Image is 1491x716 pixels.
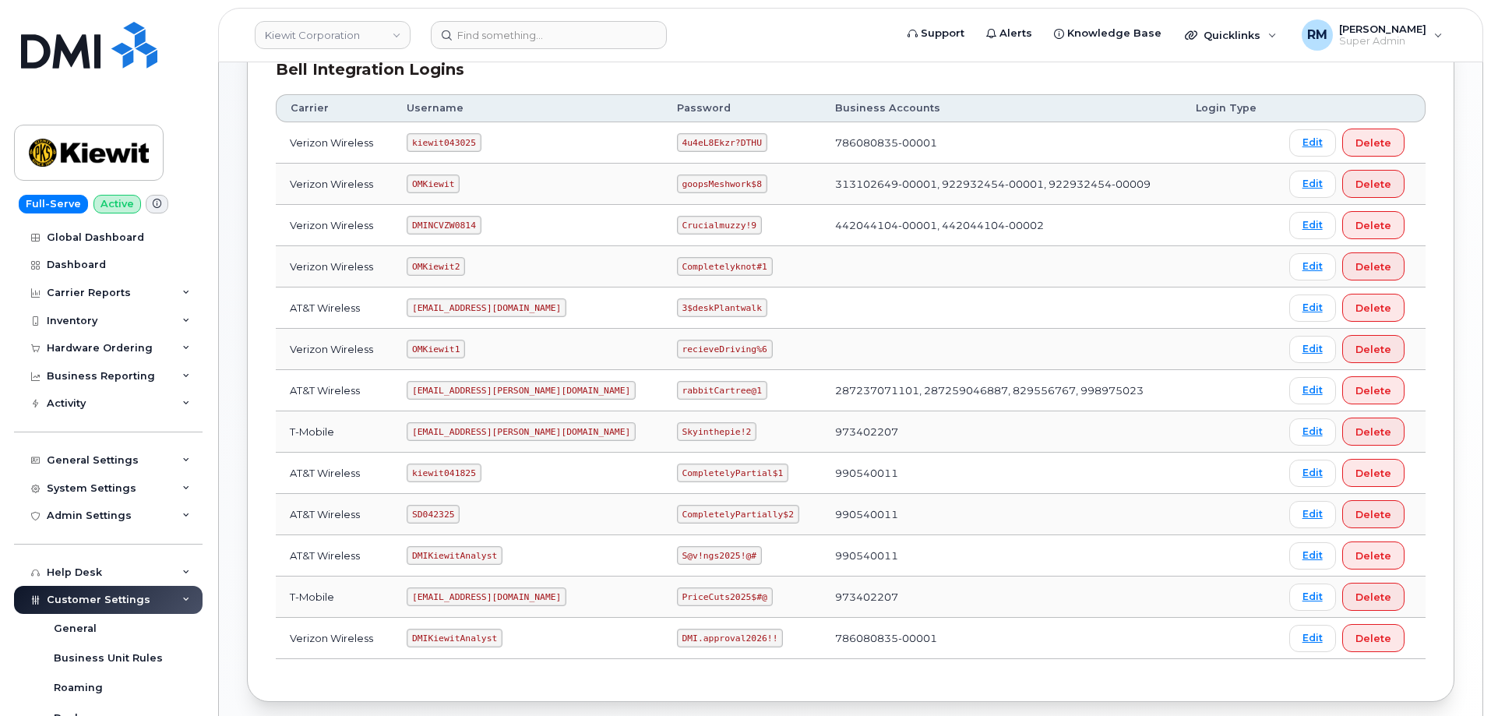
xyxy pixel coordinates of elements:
th: Carrier [276,94,393,122]
button: Delete [1342,129,1405,157]
div: Quicklinks [1174,19,1288,51]
span: Delete [1355,590,1391,605]
td: 786080835-00001 [821,122,1182,164]
button: Delete [1342,170,1405,198]
button: Delete [1342,459,1405,487]
input: Find something... [431,21,667,49]
a: Edit [1289,377,1336,404]
td: 973402207 [821,411,1182,453]
code: kiewit043025 [407,133,481,152]
a: Edit [1289,501,1336,528]
span: Super Admin [1339,35,1426,48]
td: 287237071101, 287259046887, 829556767, 998975023 [821,370,1182,411]
code: [EMAIL_ADDRESS][DOMAIN_NAME] [407,298,566,317]
a: Edit [1289,625,1336,652]
button: Delete [1342,294,1405,322]
td: AT&T Wireless [276,453,393,494]
span: Delete [1355,136,1391,150]
a: Kiewit Corporation [255,21,411,49]
code: OMKiewit1 [407,340,465,358]
code: DMIKiewitAnalyst [407,629,502,647]
code: DMIKiewitAnalyst [407,546,502,565]
a: Edit [1289,336,1336,363]
th: Password [663,94,821,122]
a: Edit [1289,460,1336,487]
td: AT&T Wireless [276,535,393,577]
span: Knowledge Base [1067,26,1161,41]
span: Delete [1355,383,1391,398]
span: [PERSON_NAME] [1339,23,1426,35]
code: S@v!ngs2025!@# [677,546,762,565]
span: Delete [1355,631,1391,646]
span: Quicklinks [1204,29,1260,41]
td: Verizon Wireless [276,205,393,246]
td: AT&T Wireless [276,287,393,329]
span: Delete [1355,507,1391,522]
a: Support [897,18,975,49]
code: rabbitCartree@1 [677,381,767,400]
iframe: Messenger Launcher [1423,648,1479,704]
td: T-Mobile [276,411,393,453]
a: Edit [1289,171,1336,198]
code: goopsMeshwork$8 [677,175,767,193]
a: Knowledge Base [1043,18,1172,49]
code: DMINCVZW0814 [407,216,481,235]
a: Edit [1289,542,1336,570]
span: Support [921,26,964,41]
a: Edit [1289,253,1336,280]
button: Delete [1342,376,1405,404]
span: Delete [1355,548,1391,563]
td: Verizon Wireless [276,618,393,659]
code: 4u4eL8Ekzr?DTHU [677,133,767,152]
code: OMKiewit [407,175,460,193]
td: Verizon Wireless [276,122,393,164]
code: CompletelyPartially$2 [677,505,799,524]
th: Business Accounts [821,94,1182,122]
a: Edit [1289,212,1336,239]
a: Edit [1289,584,1336,611]
code: 3$deskPlantwalk [677,298,767,317]
td: AT&T Wireless [276,370,393,411]
td: 973402207 [821,577,1182,618]
span: Delete [1355,259,1391,274]
code: PriceCuts2025$#@ [677,587,773,606]
code: OMKiewit2 [407,257,465,276]
td: 786080835-00001 [821,618,1182,659]
code: [EMAIL_ADDRESS][DOMAIN_NAME] [407,587,566,606]
code: recieveDriving%6 [677,340,773,358]
a: Alerts [975,18,1043,49]
code: kiewit041825 [407,464,481,482]
button: Delete [1342,418,1405,446]
code: Completelyknot#1 [677,257,773,276]
div: Rachel Miller [1291,19,1454,51]
span: Delete [1355,218,1391,233]
div: Bell Integration Logins [276,58,1426,81]
button: Delete [1342,335,1405,363]
span: Delete [1355,177,1391,192]
td: 313102649-00001, 922932454-00001, 922932454-00009 [821,164,1182,205]
td: T-Mobile [276,577,393,618]
span: Delete [1355,342,1391,357]
td: 990540011 [821,535,1182,577]
button: Delete [1342,583,1405,611]
button: Delete [1342,211,1405,239]
span: RM [1307,26,1327,44]
td: Verizon Wireless [276,246,393,287]
code: Skyinthepie!2 [677,422,756,441]
code: CompletelyPartial$1 [677,464,788,482]
span: Alerts [999,26,1032,41]
button: Delete [1342,500,1405,528]
td: 442044104-00001, 442044104-00002 [821,205,1182,246]
th: Login Type [1182,94,1275,122]
code: DMI.approval2026!! [677,629,783,647]
button: Delete [1342,624,1405,652]
td: Verizon Wireless [276,329,393,370]
code: Crucialmuzzy!9 [677,216,762,235]
button: Delete [1342,541,1405,570]
td: Verizon Wireless [276,164,393,205]
td: 990540011 [821,494,1182,535]
span: Delete [1355,466,1391,481]
a: Edit [1289,295,1336,322]
a: Edit [1289,129,1336,157]
th: Username [393,94,663,122]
